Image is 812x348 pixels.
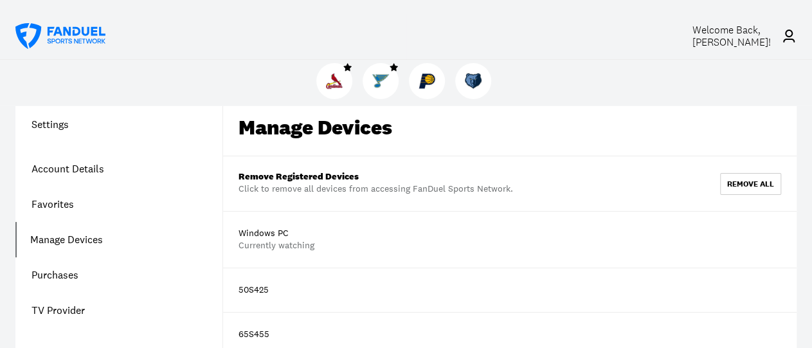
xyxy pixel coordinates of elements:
a: Account Details [15,151,222,187]
div: remove all [727,180,774,188]
a: PacersPacers [409,89,450,102]
div: 65S455 [239,328,269,341]
div: 50S425 [239,284,269,297]
div: Currently watching [239,239,314,252]
button: remove all [720,173,781,195]
div: Remove Registered Devices [239,172,513,183]
img: Blues [372,73,389,89]
img: Pacers [419,73,435,89]
a: Purchases [15,257,222,293]
div: Manage Devices [239,116,392,140]
a: Manage Devices [15,222,222,257]
img: Cardinals [326,73,343,89]
div: Windows PC [239,227,314,240]
a: TV Provider [15,293,222,328]
a: Favorites [15,187,222,222]
h1: Settings [15,116,222,132]
div: Click to remove all devices from accessing FanDuel Sports Network. [239,183,513,196]
span: Welcome Back, [PERSON_NAME] ! [692,23,771,49]
a: FanDuel Sports Network [15,23,105,49]
a: GrizzliesGrizzlies [455,89,496,102]
a: BluesBlues [363,89,404,102]
a: CardinalsCardinals [316,89,357,102]
img: Grizzlies [465,73,482,89]
a: Welcome Back,[PERSON_NAME]! [655,24,797,48]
